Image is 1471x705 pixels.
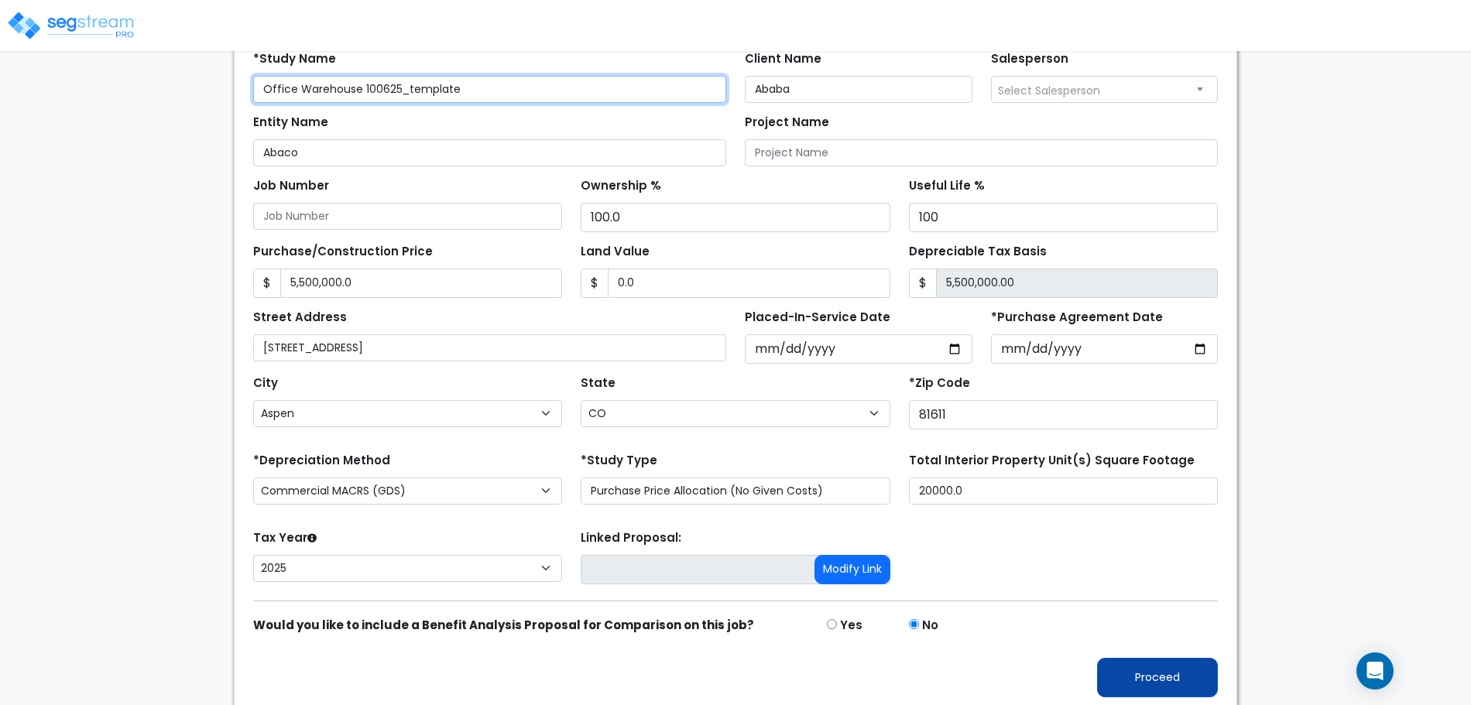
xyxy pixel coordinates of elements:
[745,114,829,132] label: Project Name
[253,617,754,633] strong: Would you like to include a Benefit Analysis Proposal for Comparison on this job?
[745,76,972,103] input: Client Name
[840,617,862,635] label: Yes
[253,177,329,195] label: Job Number
[253,529,317,547] label: Tax Year
[253,309,347,327] label: Street Address
[745,139,1218,166] input: Project Name
[909,269,937,298] span: $
[581,529,681,547] label: Linked Proposal:
[909,400,1218,430] input: Zip Code
[581,203,890,232] input: Ownership %
[991,334,1219,364] input: Purchase Date
[991,50,1068,68] label: Salesperson
[909,477,1218,505] input: total square foot
[253,334,726,361] input: Street Address
[991,309,1163,327] label: *Purchase Agreement Date
[909,243,1047,261] label: Depreciable Tax Basis
[253,269,281,298] span: $
[998,83,1100,98] span: Select Salesperson
[253,50,336,68] label: *Study Name
[1356,652,1394,690] div: Open Intercom Messenger
[253,452,390,470] label: *Depreciation Method
[909,452,1195,470] label: Total Interior Property Unit(s) Square Footage
[581,177,661,195] label: Ownership %
[253,139,726,166] input: Entity Name
[909,177,985,195] label: Useful Life %
[745,309,890,327] label: Placed-In-Service Date
[253,375,278,392] label: City
[253,114,328,132] label: Entity Name
[814,555,890,584] button: Modify Link
[581,243,650,261] label: Land Value
[253,243,433,261] label: Purchase/Construction Price
[253,76,726,103] input: Study Name
[922,617,938,635] label: No
[1097,658,1218,697] button: Proceed
[608,269,890,298] input: Land Value
[581,452,657,470] label: *Study Type
[909,203,1218,232] input: Useful Life %
[6,10,138,41] img: logo_pro_r.png
[745,50,821,68] label: Client Name
[253,203,562,230] input: Job Number
[936,269,1218,298] input: 0.00
[909,375,970,392] label: *Zip Code
[581,269,609,298] span: $
[581,375,615,392] label: State
[280,269,562,298] input: Purchase or Construction Price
